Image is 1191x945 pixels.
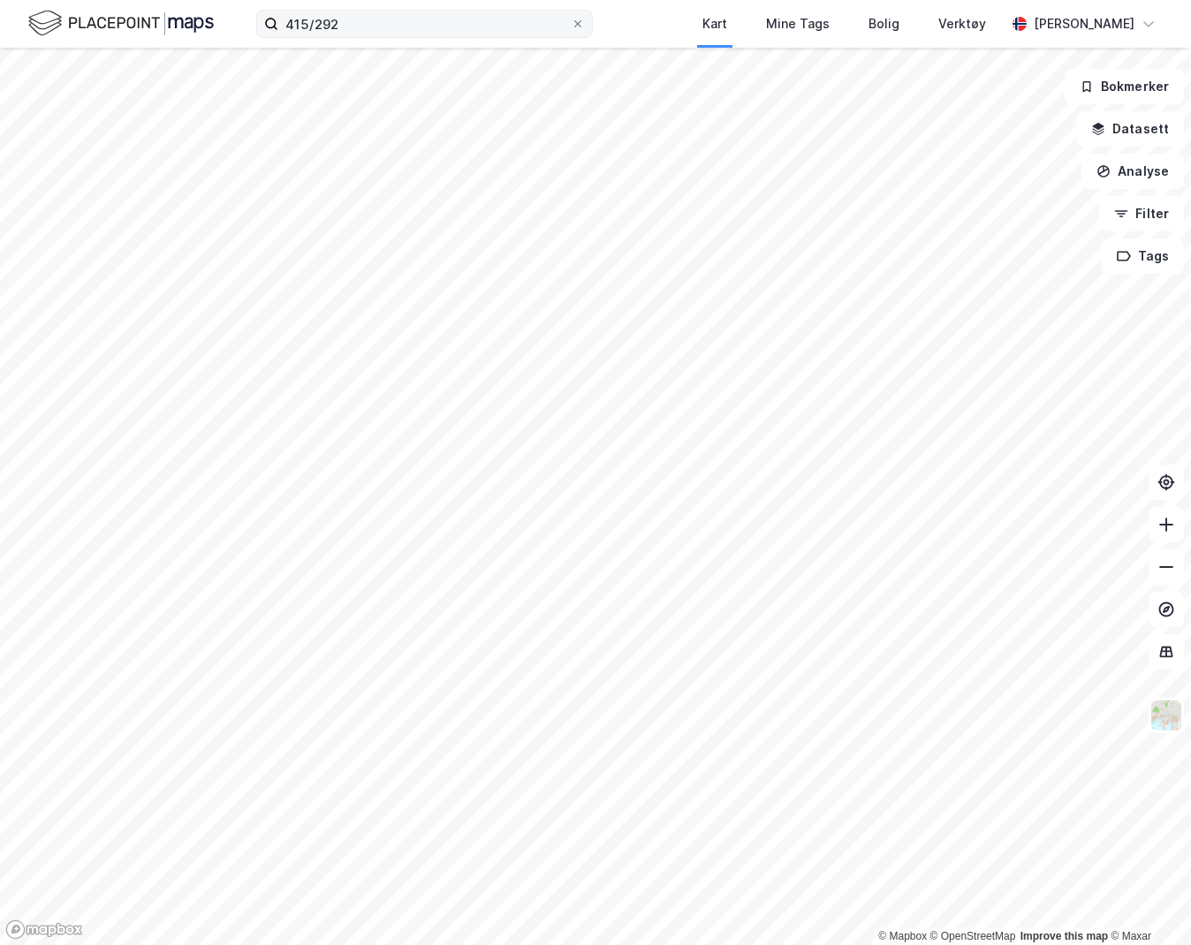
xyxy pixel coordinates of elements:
[28,8,214,39] img: logo.f888ab2527a4732fd821a326f86c7f29.svg
[930,930,1016,942] a: OpenStreetMap
[938,13,986,34] div: Verktøy
[278,11,571,37] input: Søk på adresse, matrikkel, gårdeiere, leietakere eller personer
[1034,13,1134,34] div: [PERSON_NAME]
[1102,238,1184,274] button: Tags
[1065,69,1184,104] button: Bokmerker
[1149,699,1183,732] img: Z
[1099,196,1184,231] button: Filter
[1076,111,1184,147] button: Datasett
[1103,860,1191,945] iframe: Chat Widget
[878,930,927,942] a: Mapbox
[1081,154,1184,189] button: Analyse
[766,13,830,34] div: Mine Tags
[5,919,83,940] a: Mapbox homepage
[702,13,727,34] div: Kart
[1020,930,1108,942] a: Improve this map
[869,13,899,34] div: Bolig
